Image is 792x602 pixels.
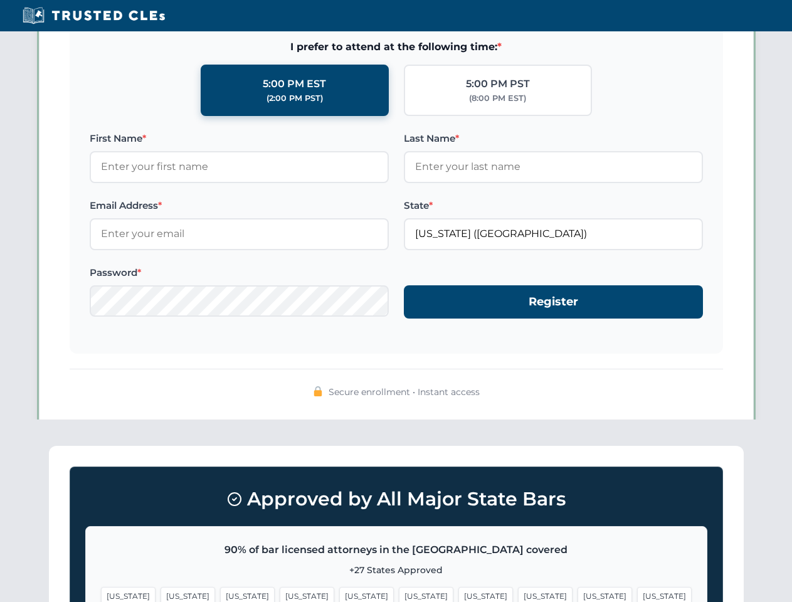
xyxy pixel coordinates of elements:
[19,6,169,25] img: Trusted CLEs
[404,198,703,213] label: State
[90,151,389,182] input: Enter your first name
[90,218,389,250] input: Enter your email
[263,76,326,92] div: 5:00 PM EST
[101,542,692,558] p: 90% of bar licensed attorneys in the [GEOGRAPHIC_DATA] covered
[90,39,703,55] span: I prefer to attend at the following time:
[329,385,480,399] span: Secure enrollment • Instant access
[466,76,530,92] div: 5:00 PM PST
[85,482,707,516] h3: Approved by All Major State Bars
[267,92,323,105] div: (2:00 PM PST)
[90,131,389,146] label: First Name
[404,285,703,319] button: Register
[404,151,703,182] input: Enter your last name
[313,386,323,396] img: 🔒
[90,265,389,280] label: Password
[404,218,703,250] input: Florida (FL)
[101,563,692,577] p: +27 States Approved
[404,131,703,146] label: Last Name
[90,198,389,213] label: Email Address
[469,92,526,105] div: (8:00 PM EST)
